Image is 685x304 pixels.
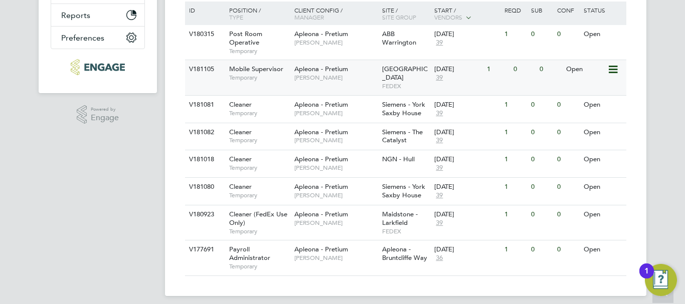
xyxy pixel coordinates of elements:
span: Temporary [229,136,289,144]
span: Powered by [91,105,119,114]
div: Open [581,96,625,114]
span: [PERSON_NAME] [294,254,377,262]
div: 0 [555,150,581,169]
span: 39 [434,74,444,82]
span: 39 [434,219,444,227]
span: [PERSON_NAME] [294,164,377,172]
button: Open Resource Center, 1 new notification [645,264,677,296]
span: Temporary [229,164,289,172]
div: [DATE] [434,30,499,39]
span: Temporary [229,227,289,235]
div: Open [581,150,625,169]
div: 0 [555,96,581,114]
div: 1 [502,25,528,44]
span: Engage [91,114,119,122]
span: Siemens - The Catalyst [382,128,423,145]
div: 0 [537,60,563,79]
span: FEDEX [382,82,430,90]
div: [DATE] [434,65,482,74]
div: Conf [555,2,581,19]
div: Open [581,178,625,196]
span: Temporary [229,74,289,82]
div: V180315 [187,25,222,44]
span: Mobile Supervisor [229,65,283,73]
div: 0 [529,150,555,169]
a: Go to home page [51,59,145,75]
span: [PERSON_NAME] [294,74,377,82]
span: Post Room Operative [229,30,262,47]
span: Manager [294,13,324,21]
div: Open [564,60,607,79]
div: 1 [502,178,528,196]
div: 0 [529,123,555,142]
div: 0 [555,240,581,259]
span: Apleona - Pretium [294,30,348,38]
div: 0 [555,25,581,44]
div: 1 [502,205,528,224]
div: [DATE] [434,245,499,254]
span: Temporary [229,191,289,199]
span: [PERSON_NAME] [294,136,377,144]
div: ID [187,2,222,19]
span: [GEOGRAPHIC_DATA] [382,65,428,82]
span: Apleona - Pretium [294,245,348,253]
span: Siemens - York Saxby House [382,182,425,199]
div: V177691 [187,240,222,259]
span: [PERSON_NAME] [294,109,377,117]
span: Type [229,13,243,21]
span: 36 [434,254,444,262]
div: 0 [555,205,581,224]
div: 0 [529,205,555,224]
div: Open [581,25,625,44]
span: Preferences [61,33,104,43]
span: Cleaner [229,100,252,109]
span: Apleona - Pretium [294,65,348,73]
span: 39 [434,39,444,47]
span: Reports [61,11,90,20]
span: 39 [434,164,444,172]
div: V181105 [187,60,222,79]
div: [DATE] [434,128,499,137]
button: Reports [51,4,144,26]
span: Cleaner [229,128,252,136]
div: 0 [511,60,537,79]
span: Cleaner [229,182,252,191]
span: Siemens - York Saxby House [382,100,425,117]
div: Open [581,123,625,142]
div: 1 [502,150,528,169]
span: Apleona - Pretium [294,210,348,218]
span: 39 [434,191,444,200]
div: [DATE] [434,210,499,219]
span: ABB Warrington [382,30,416,47]
span: FEDEX [382,227,430,235]
span: 39 [434,109,444,118]
span: Site Group [382,13,416,21]
div: [DATE] [434,155,499,164]
span: Apleona - Pretium [294,128,348,136]
div: Sub [529,2,555,19]
span: Apleona - Bruntcliffe Way [382,245,427,262]
div: 1 [502,96,528,114]
span: Vendors [434,13,462,21]
span: 39 [434,136,444,145]
span: NGN - Hull [382,155,415,163]
div: 1 [502,240,528,259]
div: V181018 [187,150,222,169]
div: V181081 [187,96,222,114]
span: Apleona - Pretium [294,182,348,191]
span: Payroll Administrator [229,245,270,262]
div: 0 [529,25,555,44]
div: Start / [432,2,502,27]
span: [PERSON_NAME] [294,219,377,227]
button: Preferences [51,27,144,49]
div: Position / [222,2,292,26]
div: 0 [529,240,555,259]
div: Status [581,2,625,19]
img: conceptresources-logo-retina.png [71,59,124,75]
div: 0 [555,123,581,142]
span: Temporary [229,262,289,270]
div: [DATE] [434,183,499,191]
span: Temporary [229,47,289,55]
div: Reqd [502,2,528,19]
div: [DATE] [434,101,499,109]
